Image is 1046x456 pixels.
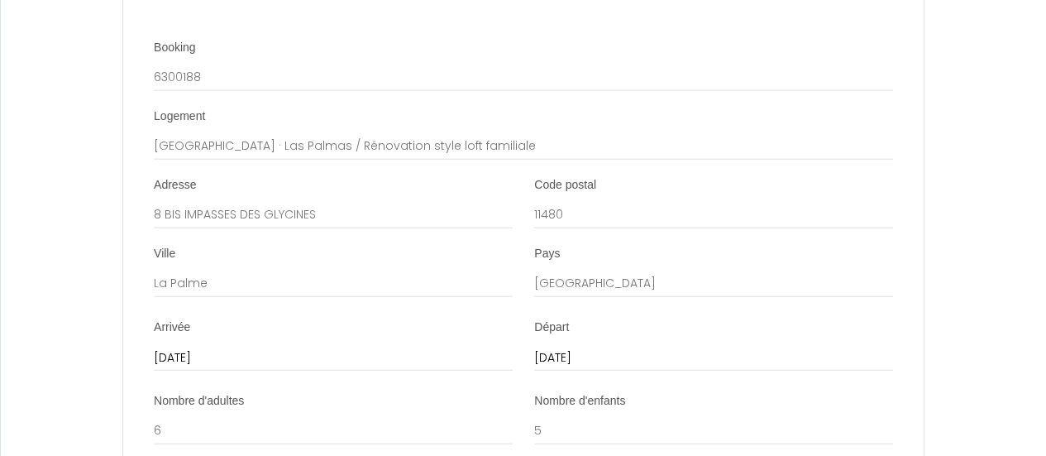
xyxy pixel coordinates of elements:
[534,393,625,410] label: Nombre d'enfants
[154,177,196,194] label: Adresse
[976,382,1034,444] iframe: Chat
[154,393,244,410] label: Nombre d'adultes
[534,246,560,262] label: Pays
[154,108,205,125] label: Logement
[534,177,596,194] label: Code postal
[154,319,190,336] label: Arrivée
[534,319,569,336] label: Départ
[154,246,175,262] label: Ville
[154,40,196,56] label: Booking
